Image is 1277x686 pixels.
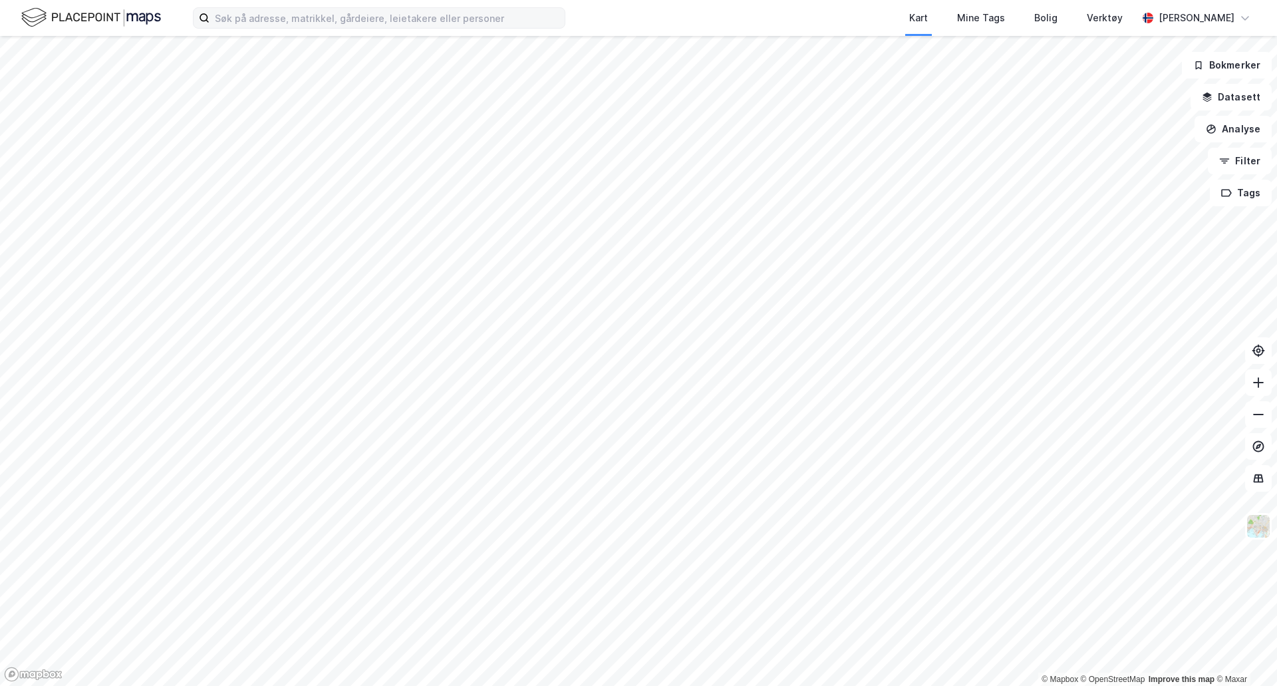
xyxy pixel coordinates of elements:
[210,8,565,28] input: Søk på adresse, matrikkel, gårdeiere, leietakere eller personer
[1210,622,1277,686] iframe: Chat Widget
[21,6,161,29] img: logo.f888ab2527a4732fd821a326f86c7f29.svg
[1210,622,1277,686] div: Kontrollprogram for chat
[909,10,928,26] div: Kart
[1087,10,1123,26] div: Verktøy
[957,10,1005,26] div: Mine Tags
[1159,10,1234,26] div: [PERSON_NAME]
[1034,10,1058,26] div: Bolig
